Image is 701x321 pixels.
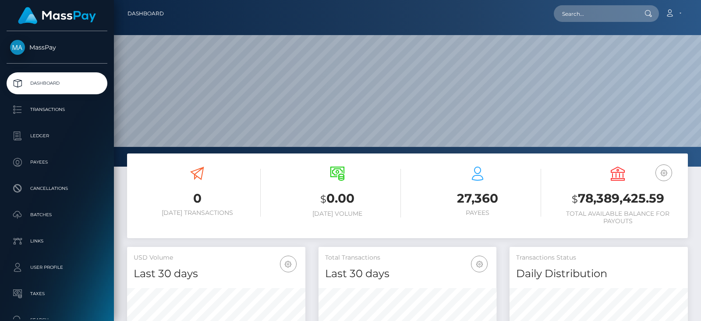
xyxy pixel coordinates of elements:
[516,253,681,262] h5: Transactions Status
[10,287,104,300] p: Taxes
[7,151,107,173] a: Payees
[7,204,107,226] a: Batches
[10,156,104,169] p: Payees
[134,209,261,217] h6: [DATE] Transactions
[554,210,681,225] h6: Total Available Balance for Payouts
[10,261,104,274] p: User Profile
[325,253,490,262] h5: Total Transactions
[7,99,107,121] a: Transactions
[325,266,490,282] h4: Last 30 days
[10,235,104,248] p: Links
[554,5,636,22] input: Search...
[10,208,104,221] p: Batches
[18,7,96,24] img: MassPay Logo
[7,230,107,252] a: Links
[554,190,681,208] h3: 78,389,425.59
[414,190,541,207] h3: 27,360
[10,40,25,55] img: MassPay
[10,129,104,143] p: Ledger
[134,253,299,262] h5: USD Volume
[7,125,107,147] a: Ledger
[127,4,164,23] a: Dashboard
[134,266,299,282] h4: Last 30 days
[10,103,104,116] p: Transactions
[320,193,326,205] small: $
[10,182,104,195] p: Cancellations
[7,257,107,278] a: User Profile
[7,72,107,94] a: Dashboard
[7,178,107,200] a: Cancellations
[572,193,578,205] small: $
[414,209,541,217] h6: Payees
[274,210,401,218] h6: [DATE] Volume
[134,190,261,207] h3: 0
[7,283,107,305] a: Taxes
[10,77,104,90] p: Dashboard
[7,43,107,51] span: MassPay
[516,266,681,282] h4: Daily Distribution
[274,190,401,208] h3: 0.00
